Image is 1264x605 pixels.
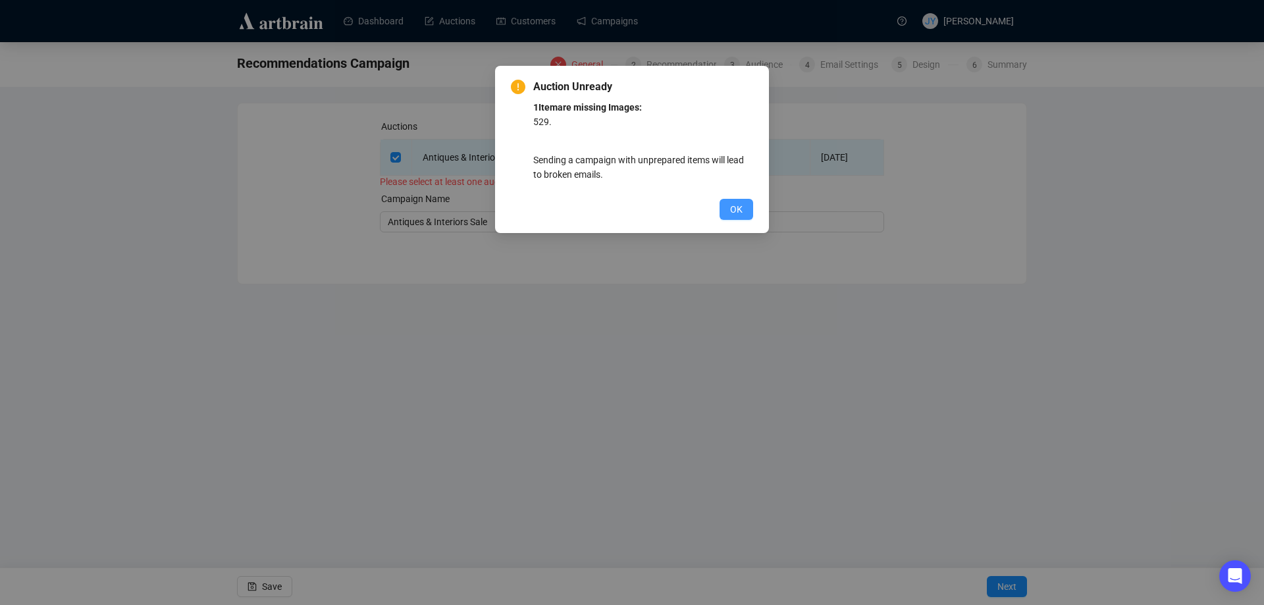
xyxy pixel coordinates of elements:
[1219,560,1251,592] div: Open Intercom Messenger
[533,100,753,144] p: 529 .
[533,79,753,95] span: Auction Unready
[533,102,642,113] strong: 1 Item are missing Images:
[720,199,753,220] button: OK
[533,153,753,182] p: Sending a campaign with unprepared items will lead to broken emails.
[730,202,743,217] span: OK
[511,80,525,94] span: exclamation-circle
